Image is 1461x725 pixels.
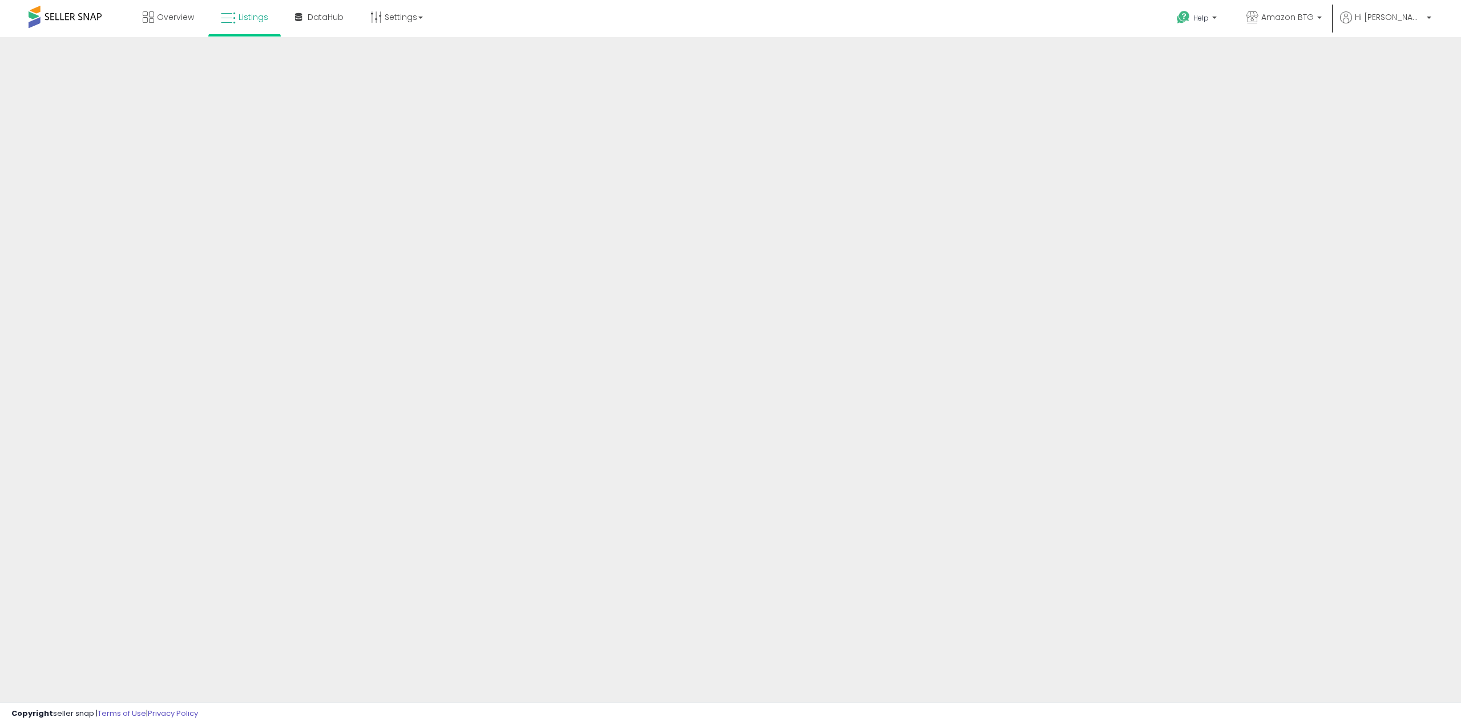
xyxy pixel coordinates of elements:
[157,11,194,23] span: Overview
[1176,10,1190,25] i: Get Help
[1261,11,1314,23] span: Amazon BTG
[1168,2,1228,37] a: Help
[239,11,268,23] span: Listings
[1355,11,1423,23] span: Hi [PERSON_NAME]
[1193,13,1209,23] span: Help
[1340,11,1431,37] a: Hi [PERSON_NAME]
[308,11,344,23] span: DataHub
